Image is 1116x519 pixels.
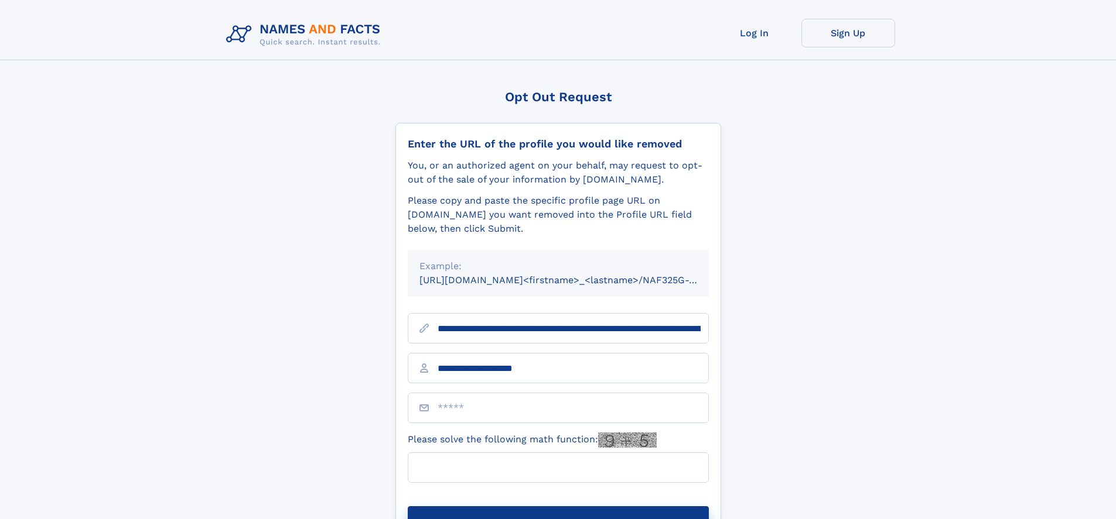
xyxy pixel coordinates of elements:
[408,159,709,187] div: You, or an authorized agent on your behalf, may request to opt-out of the sale of your informatio...
[801,19,895,47] a: Sign Up
[408,138,709,150] div: Enter the URL of the profile you would like removed
[708,19,801,47] a: Log In
[419,259,697,273] div: Example:
[408,194,709,236] div: Please copy and paste the specific profile page URL on [DOMAIN_NAME] you want removed into the Pr...
[419,274,731,286] small: [URL][DOMAIN_NAME]<firstname>_<lastname>/NAF325G-xxxxxxxx
[221,19,390,50] img: Logo Names and Facts
[408,432,657,448] label: Please solve the following math function:
[395,90,721,104] div: Opt Out Request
